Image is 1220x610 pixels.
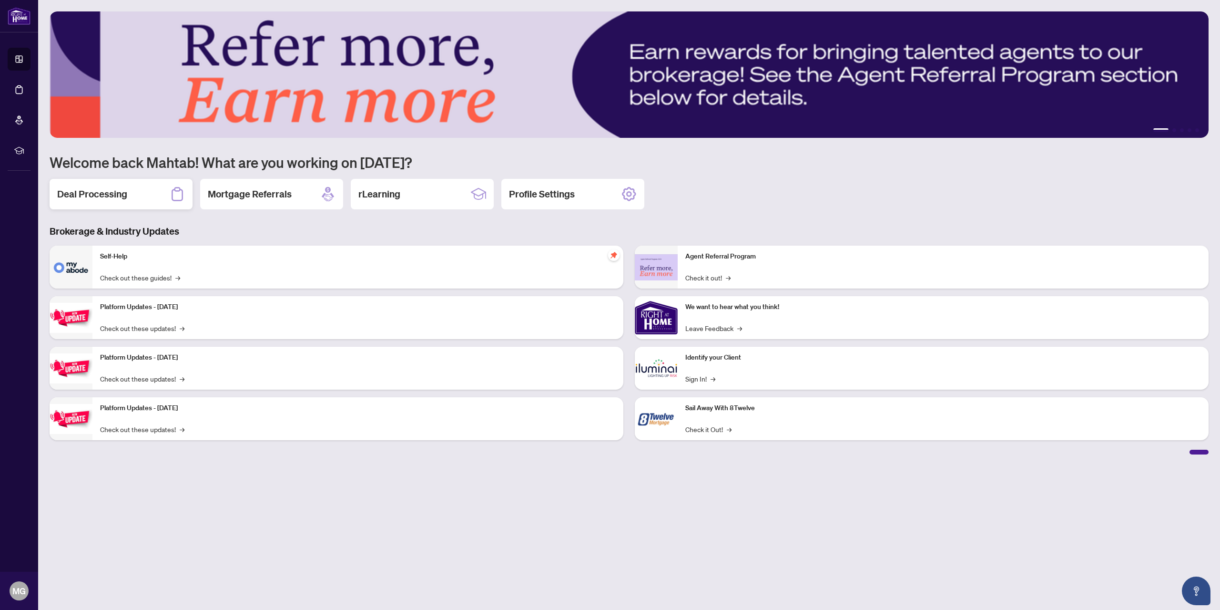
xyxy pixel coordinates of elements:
a: Check it out!→ [685,272,731,283]
h2: Deal Processing [57,187,127,201]
a: Check out these guides!→ [100,272,180,283]
p: Self-Help [100,251,616,262]
span: → [175,272,180,283]
h2: Mortgage Referrals [208,187,292,201]
span: → [180,323,184,333]
span: → [180,424,184,434]
button: 5 [1195,128,1199,132]
h2: rLearning [358,187,400,201]
p: Platform Updates - [DATE] [100,302,616,312]
p: Identify your Client [685,352,1201,363]
span: → [180,373,184,384]
span: → [711,373,715,384]
a: Check it Out!→ [685,424,732,434]
img: logo [8,7,30,25]
img: Agent Referral Program [635,254,678,280]
span: → [726,272,731,283]
a: Check out these updates!→ [100,323,184,333]
h3: Brokerage & Industry Updates [50,225,1209,238]
p: Platform Updates - [DATE] [100,403,616,414]
img: Self-Help [50,246,92,289]
button: 1 [1153,128,1169,132]
button: 3 [1180,128,1184,132]
img: Platform Updates - June 23, 2025 [50,404,92,434]
img: Platform Updates - July 21, 2025 [50,303,92,333]
a: Leave Feedback→ [685,323,742,333]
button: Open asap [1182,577,1210,605]
span: pushpin [608,249,620,261]
img: Identify your Client [635,347,678,390]
span: → [727,424,732,434]
img: Slide 0 [50,11,1209,138]
img: Platform Updates - July 8, 2025 [50,353,92,383]
img: Sail Away With 8Twelve [635,397,678,440]
a: Check out these updates!→ [100,424,184,434]
button: 2 [1172,128,1176,132]
p: We want to hear what you think! [685,302,1201,312]
h2: Profile Settings [509,187,575,201]
img: We want to hear what you think! [635,296,678,339]
button: 4 [1188,128,1191,132]
p: Agent Referral Program [685,251,1201,262]
p: Platform Updates - [DATE] [100,352,616,363]
span: → [737,323,742,333]
h1: Welcome back Mahtab! What are you working on [DATE]? [50,153,1209,171]
p: Sail Away With 8Twelve [685,403,1201,414]
span: MG [12,584,26,598]
a: Check out these updates!→ [100,373,184,384]
a: Sign In!→ [685,373,715,384]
